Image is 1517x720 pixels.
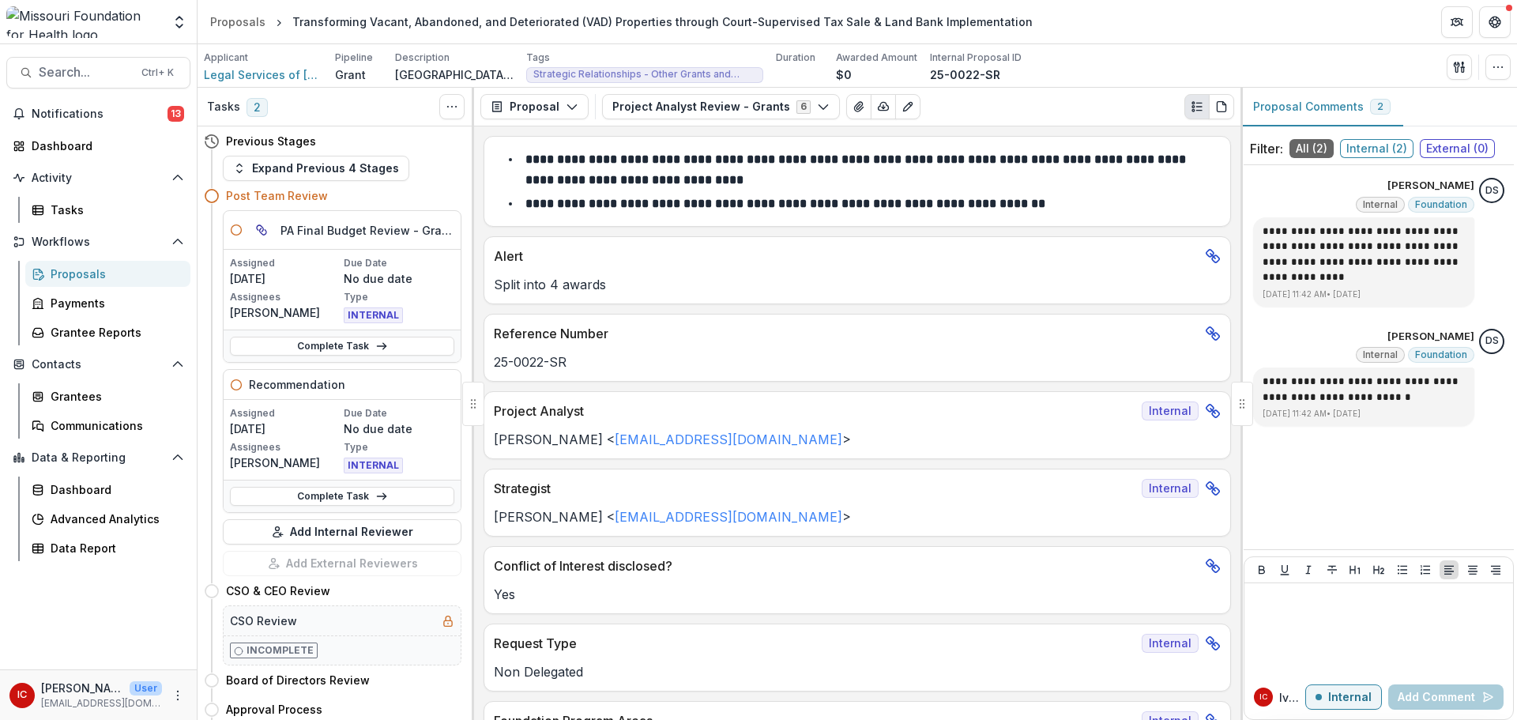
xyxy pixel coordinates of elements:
[6,133,190,159] a: Dashboard
[25,477,190,503] a: Dashboard
[1479,6,1511,38] button: Get Help
[230,337,454,356] a: Complete Task
[51,481,178,498] div: Dashboard
[1328,691,1372,704] p: Internal
[25,319,190,345] a: Grantee Reports
[51,295,178,311] div: Payments
[249,376,345,393] h5: Recommendation
[51,511,178,527] div: Advanced Analytics
[1289,139,1334,158] span: All ( 2 )
[41,696,162,711] p: [EMAIL_ADDRESS][DOMAIN_NAME]
[1363,349,1398,360] span: Internal
[494,401,1135,420] p: Project Analyst
[32,138,178,154] div: Dashboard
[1440,560,1459,579] button: Align Left
[226,133,316,149] h4: Previous Stages
[344,458,403,473] span: INTERNAL
[25,290,190,316] a: Payments
[1184,94,1210,119] button: Plaintext view
[1415,349,1467,360] span: Foundation
[494,247,1199,266] p: Alert
[1275,560,1294,579] button: Underline
[249,217,274,243] button: View dependent tasks
[1486,560,1505,579] button: Align Right
[1279,689,1305,706] p: Ivory C
[25,535,190,561] a: Data Report
[1420,139,1495,158] span: External ( 0 )
[494,324,1199,343] p: Reference Number
[1142,634,1199,653] span: Internal
[223,551,461,576] button: Add External Reviewers
[1209,94,1234,119] button: PDF view
[344,406,454,420] p: Due Date
[836,51,917,65] p: Awarded Amount
[230,406,341,420] p: Assigned
[226,701,322,718] h4: Approval Process
[1416,560,1435,579] button: Ordered List
[6,229,190,254] button: Open Workflows
[439,94,465,119] button: Toggle View Cancelled Tasks
[25,383,190,409] a: Grantees
[846,94,871,119] button: View Attached Files
[51,540,178,556] div: Data Report
[335,51,373,65] p: Pipeline
[226,187,328,204] h4: Post Team Review
[344,307,403,323] span: INTERNAL
[6,6,162,38] img: Missouri Foundation for Health logo
[1142,479,1199,498] span: Internal
[230,290,341,304] p: Assignees
[1263,408,1465,420] p: [DATE] 11:42 AM • [DATE]
[1387,178,1474,194] p: [PERSON_NAME]
[1299,560,1318,579] button: Italicize
[1387,329,1474,345] p: [PERSON_NAME]
[223,519,461,545] button: Add Internal Reviewer
[32,172,165,185] span: Activity
[1369,560,1388,579] button: Heading 2
[32,451,165,465] span: Data & Reporting
[168,106,184,122] span: 13
[1363,199,1398,210] span: Internal
[41,680,123,696] p: [PERSON_NAME]
[130,681,162,695] p: User
[39,65,132,80] span: Search...
[223,156,409,181] button: Expand Previous 4 Stages
[1259,693,1267,701] div: Ivory Clarke
[344,256,454,270] p: Due Date
[480,94,589,119] button: Proposal
[1305,684,1382,710] button: Internal
[1485,336,1499,346] div: Deena Lauver Scotti
[280,222,454,239] h5: PA Final Budget Review - Grants
[230,256,341,270] p: Assigned
[51,417,178,434] div: Communications
[6,101,190,126] button: Notifications13
[6,352,190,377] button: Open Contacts
[344,420,454,437] p: No due date
[32,107,168,121] span: Notifications
[494,556,1199,575] p: Conflict of Interest disclosed?
[247,643,314,658] p: Incomplete
[526,51,550,65] p: Tags
[494,479,1135,498] p: Strategist
[836,66,852,83] p: $0
[204,51,248,65] p: Applicant
[32,358,165,371] span: Contacts
[204,10,1039,33] nav: breadcrumb
[25,197,190,223] a: Tasks
[395,51,450,65] p: Description
[1250,139,1283,158] p: Filter:
[1441,6,1473,38] button: Partners
[230,613,297,629] h5: CSO Review
[344,270,454,287] p: No due date
[1393,560,1412,579] button: Bullet List
[1323,560,1342,579] button: Strike
[776,51,815,65] p: Duration
[494,662,1221,681] p: Non Delegated
[51,202,178,218] div: Tasks
[25,261,190,287] a: Proposals
[895,94,920,119] button: Edit as form
[602,94,840,119] button: Project Analyst Review - Grants6
[1377,101,1383,112] span: 2
[1415,199,1467,210] span: Foundation
[1463,560,1482,579] button: Align Center
[615,509,842,525] a: [EMAIL_ADDRESS][DOMAIN_NAME]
